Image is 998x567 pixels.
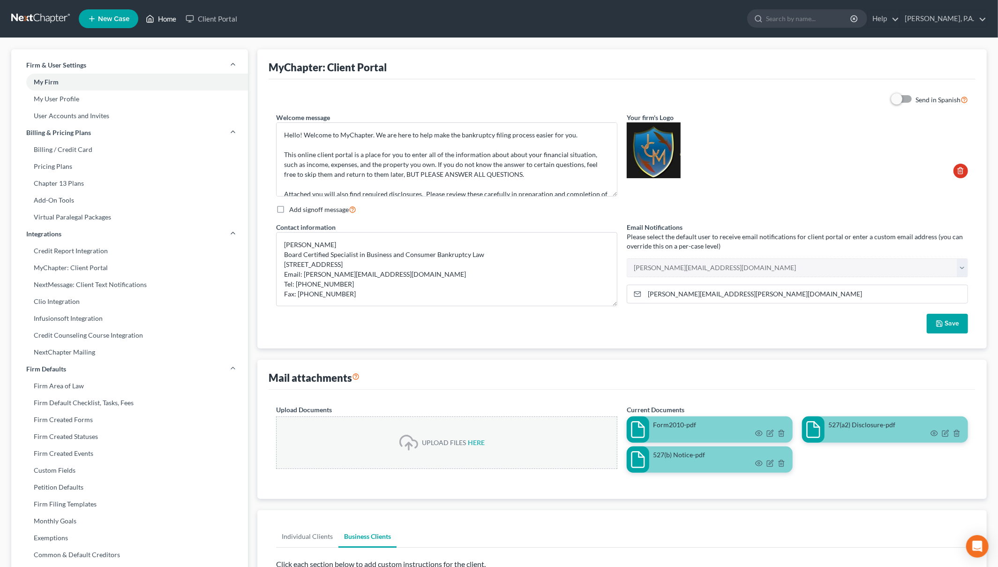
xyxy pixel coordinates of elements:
[645,285,968,303] input: Enter email...
[98,15,129,23] span: New Case
[11,513,248,529] a: Monthly Goals
[627,122,681,178] img: e666f30a-4c00-47e0-b3d4-7baab10fcc65.jpg
[276,405,332,415] label: Upload Documents
[338,525,397,548] a: Business Clients
[11,74,248,91] a: My Firm
[11,91,248,107] a: My User Profile
[627,113,674,122] label: Your firm's Logo
[11,344,248,361] a: NextChapter Mailing
[11,209,248,226] a: Virtual Paralegal Packages
[181,10,242,27] a: Client Portal
[11,428,248,445] a: Firm Created Statuses
[269,60,387,74] div: MyChapter: Client Portal
[927,314,968,333] button: Save
[900,10,986,27] a: [PERSON_NAME], P.A.
[627,405,684,415] label: Current Documents
[11,226,248,242] a: Integrations
[26,60,86,70] span: Firm & User Settings
[11,124,248,141] a: Billing & Pricing Plans
[11,57,248,74] a: Firm & User Settings
[653,450,789,460] div: 527(b) Notice-pdf
[828,420,964,430] div: 527(a2) Disclosure-pdf
[11,293,248,310] a: Clio Integration
[26,364,66,374] span: Firm Defaults
[11,141,248,158] a: Billing / Credit Card
[422,438,466,447] div: UPLOAD FILES
[11,411,248,428] a: Firm Created Forms
[11,361,248,378] a: Firm Defaults
[627,232,968,251] p: Please select the default user to receive email notifications for client portal or enter a custom...
[141,10,181,27] a: Home
[915,96,960,104] span: Send in Spanish
[868,10,899,27] a: Help
[11,242,248,259] a: Credit Report Integration
[276,222,336,232] label: Contact information
[11,259,248,276] a: MyChapter: Client Portal
[653,420,789,430] div: Form2010-pdf
[11,529,248,546] a: Exemptions
[966,535,989,558] div: Open Intercom Messenger
[11,107,248,124] a: User Accounts and Invites
[11,479,248,496] a: Petition Defaults
[11,327,248,344] a: Credit Counseling Course Integration
[11,276,248,293] a: NextMessage: Client Text Notifications
[11,496,248,513] a: Firm Filing Templates
[11,192,248,209] a: Add-On Tools
[11,378,248,394] a: Firm Area of Law
[11,175,248,192] a: Chapter 13 Plans
[26,128,91,137] span: Billing & Pricing Plans
[766,10,852,27] input: Search by name...
[276,525,338,548] a: Individual Clients
[11,445,248,462] a: Firm Created Events
[11,462,248,479] a: Custom Fields
[276,113,330,122] label: Welcome message
[26,229,61,239] span: Integrations
[627,222,683,232] label: Email Notifications
[11,310,248,327] a: Infusionsoft Integration
[11,158,248,175] a: Pricing Plans
[11,546,248,563] a: Common & Default Creditors
[11,394,248,411] a: Firm Default Checklist, Tasks, Fees
[289,205,349,213] span: Add signoff message
[269,371,360,385] div: Mail attachments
